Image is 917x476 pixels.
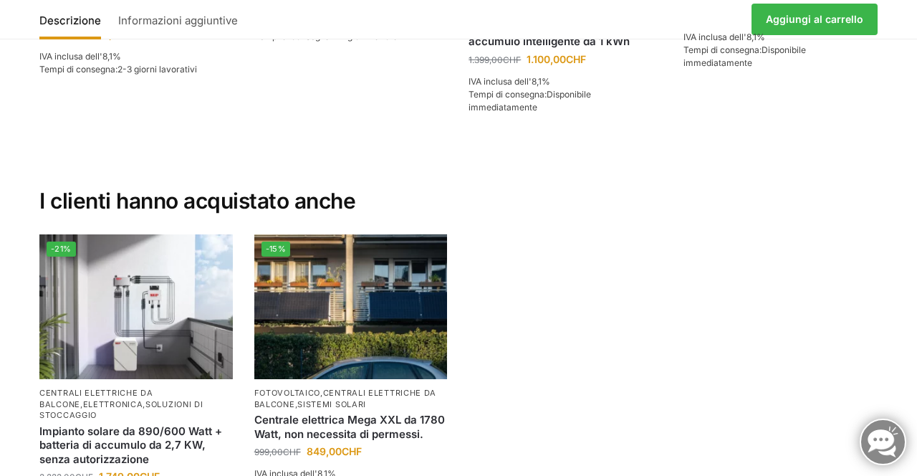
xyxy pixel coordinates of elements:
a: soluzioni di stoccaggio [39,399,203,420]
font: 2-3 giorni lavorativi [117,64,197,75]
font: IVA inclusa dell'8,1% [39,51,121,62]
font: 1.399,00 [469,54,503,65]
font: , [320,388,323,398]
font: IVA inclusa dell'8,1% [683,32,765,42]
font: CHF [283,447,301,457]
font: 999,00 [254,447,283,457]
font: Tempi di consegna: [469,89,547,100]
a: centrali elettriche da balcone [254,388,437,409]
font: Tempi di consegna: [254,31,332,42]
font: 849,00 [307,445,342,457]
a: elettronica [83,399,143,409]
font: CHF [125,28,145,40]
a: -15%2 centrali elettriche da balcone [254,234,448,379]
font: I clienti hanno acquistato anche [39,188,355,214]
font: CHF [68,29,86,40]
font: , [295,399,298,409]
font: CHF [503,54,521,65]
a: Fotovoltaico [254,388,320,398]
font: , [80,399,83,409]
a: -21%Centrale elettrica plug-in con accumulo da 2,7 kWh [39,234,233,379]
font: , [143,399,145,409]
font: Tempi di consegna: [683,44,762,55]
font: Tempi di consegna: [39,64,117,75]
font: Disponibile immediatamente [469,89,591,113]
font: 399,00 [39,29,68,40]
a: Centrale elettrica Mega XXL da 1780 Watt, non necessita di permessi. [254,413,448,441]
font: IVA inclusa dell'8,1% [469,76,550,87]
font: 1-3 giorni lavorativi [332,31,411,42]
img: Centrale elettrica plug-in con accumulo da 2,7 kWh [39,234,233,379]
a: Centrali elettriche da balcone [39,388,153,409]
a: sistemi solari [297,399,366,409]
a: Impianto solare da 890/600 Watt + batteria di accumulo da 2,7 KW, senza autorizzazione [39,424,233,467]
font: CHF [342,445,362,457]
font: 1.100,00 [527,53,566,65]
font: 199,00 [92,28,125,40]
font: CHF [566,53,586,65]
font: Disponibile immediatamente [683,44,806,68]
font: Impianto solare da 890/600 Watt + batteria di accumulo da 2,7 KW, senza autorizzazione [39,424,222,466]
img: 2 centrali elettriche da balcone [254,234,448,379]
font: Centrale elettrica Mega XXL da 1780 Watt, non necessita di permessi. [254,413,445,441]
